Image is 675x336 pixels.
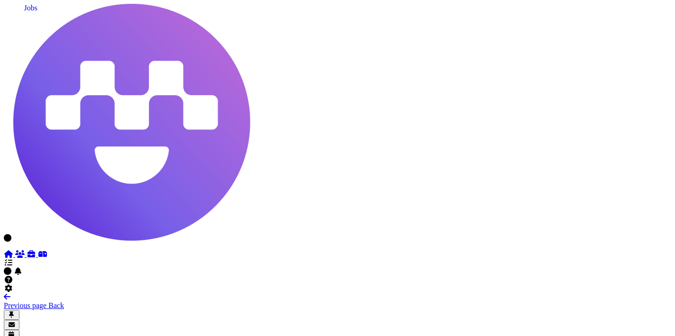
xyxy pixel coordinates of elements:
a: Jobs [27,250,38,258]
span: Previous page [4,301,46,309]
div: Jobs [24,4,37,12]
img: Megan [13,4,250,241]
span: Back [48,301,64,309]
a: Previous page Back [4,293,671,309]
